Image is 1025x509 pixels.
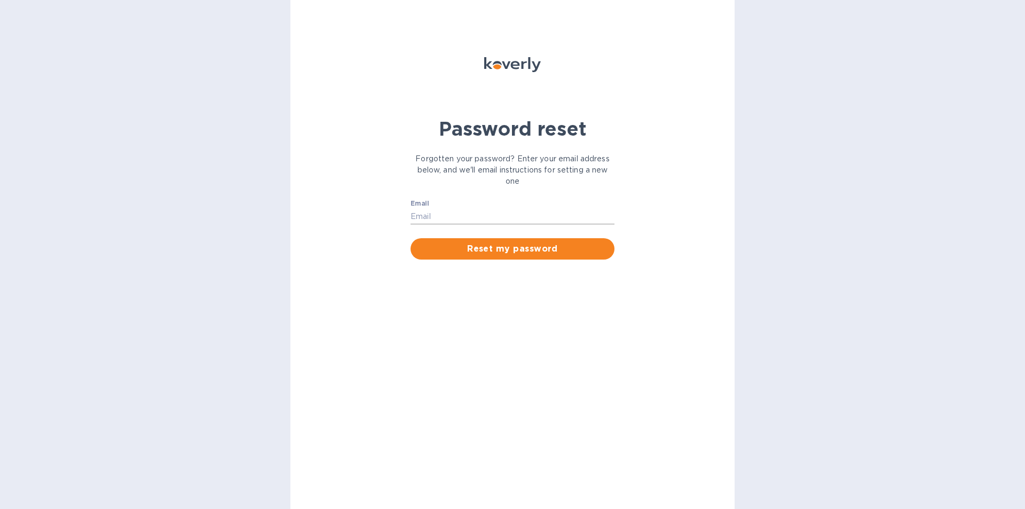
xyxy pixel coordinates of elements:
button: Reset my password [411,238,614,260]
img: Koverly [484,57,541,72]
span: Reset my password [419,242,606,255]
input: Email [411,208,614,224]
p: Forgotten your password? Enter your email address below, and we'll email instructions for setting... [411,153,614,187]
label: Email [411,201,429,207]
b: Password reset [439,117,587,140]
